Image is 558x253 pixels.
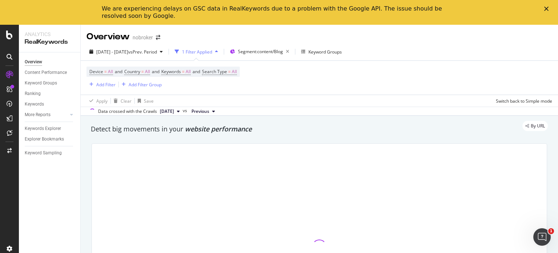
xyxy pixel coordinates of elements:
div: Explorer Bookmarks [25,135,64,143]
div: arrow-right-arrow-left [156,35,160,40]
span: Country [124,68,140,75]
div: Save [144,98,154,104]
div: Overview [25,58,42,66]
button: [DATE] [157,107,183,116]
span: = [228,68,231,75]
div: Content Performance [25,69,67,76]
div: Keyword Groups [308,49,342,55]
div: 1 Filter Applied [182,49,212,55]
div: Switch back to Simple mode [496,98,552,104]
span: vs [183,107,189,114]
button: Previous [189,107,218,116]
button: Clear [111,95,132,107]
a: Explorer Bookmarks [25,135,75,143]
div: Analytics [25,31,74,38]
a: Keywords [25,100,75,108]
button: Segment:content/Blog [227,46,292,58]
div: legacy label [522,121,548,131]
span: = [182,68,185,75]
span: All [145,67,150,77]
span: Segment: content/Blog [238,48,283,55]
a: Keywords Explorer [25,125,75,133]
div: We are experiencing delays on GSC data in RealKeywords due to a problem with the Google API. The ... [102,5,445,20]
span: Device [89,68,103,75]
iframe: Intercom live chat [533,228,551,246]
div: Apply [96,98,108,104]
div: RealKeywords [25,38,74,46]
span: All [232,67,237,77]
div: Clear [121,98,132,104]
span: 2025 Jul. 7th [160,108,174,115]
span: By URL [531,124,545,128]
span: and [152,68,159,75]
span: Keywords [161,68,181,75]
div: Add Filter Group [129,82,162,88]
button: [DATE] - [DATE]vsPrev. Period [86,46,166,58]
div: Close [544,7,551,11]
a: Keyword Groups [25,79,75,87]
span: All [108,67,113,77]
span: 1 [548,228,554,234]
span: Search Type [202,68,227,75]
div: Ranking [25,90,41,98]
button: Add Filter Group [119,80,162,89]
button: 1 Filter Applied [172,46,221,58]
a: Content Performance [25,69,75,76]
div: nobroker [133,34,153,41]
span: and [115,68,122,75]
div: Keyword Sampling [25,149,62,157]
a: Keyword Sampling [25,149,75,157]
a: Overview [25,58,75,66]
button: Switch back to Simple mode [493,95,552,107]
a: More Reports [25,111,68,119]
div: Keywords [25,100,44,108]
button: Add Filter [86,80,116,89]
div: Overview [86,31,130,43]
div: Keyword Groups [25,79,57,87]
div: Data crossed with the Crawls [98,108,157,115]
button: Keyword Groups [298,46,345,58]
span: = [104,68,107,75]
span: Previous [191,108,209,115]
span: [DATE] - [DATE] [96,49,128,55]
button: Apply [86,95,108,107]
div: Keywords Explorer [25,125,61,133]
a: Ranking [25,90,75,98]
button: Save [135,95,154,107]
div: More Reports [25,111,50,119]
span: All [186,67,191,77]
div: Add Filter [96,82,116,88]
span: and [193,68,200,75]
span: vs Prev. Period [128,49,157,55]
span: = [141,68,144,75]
